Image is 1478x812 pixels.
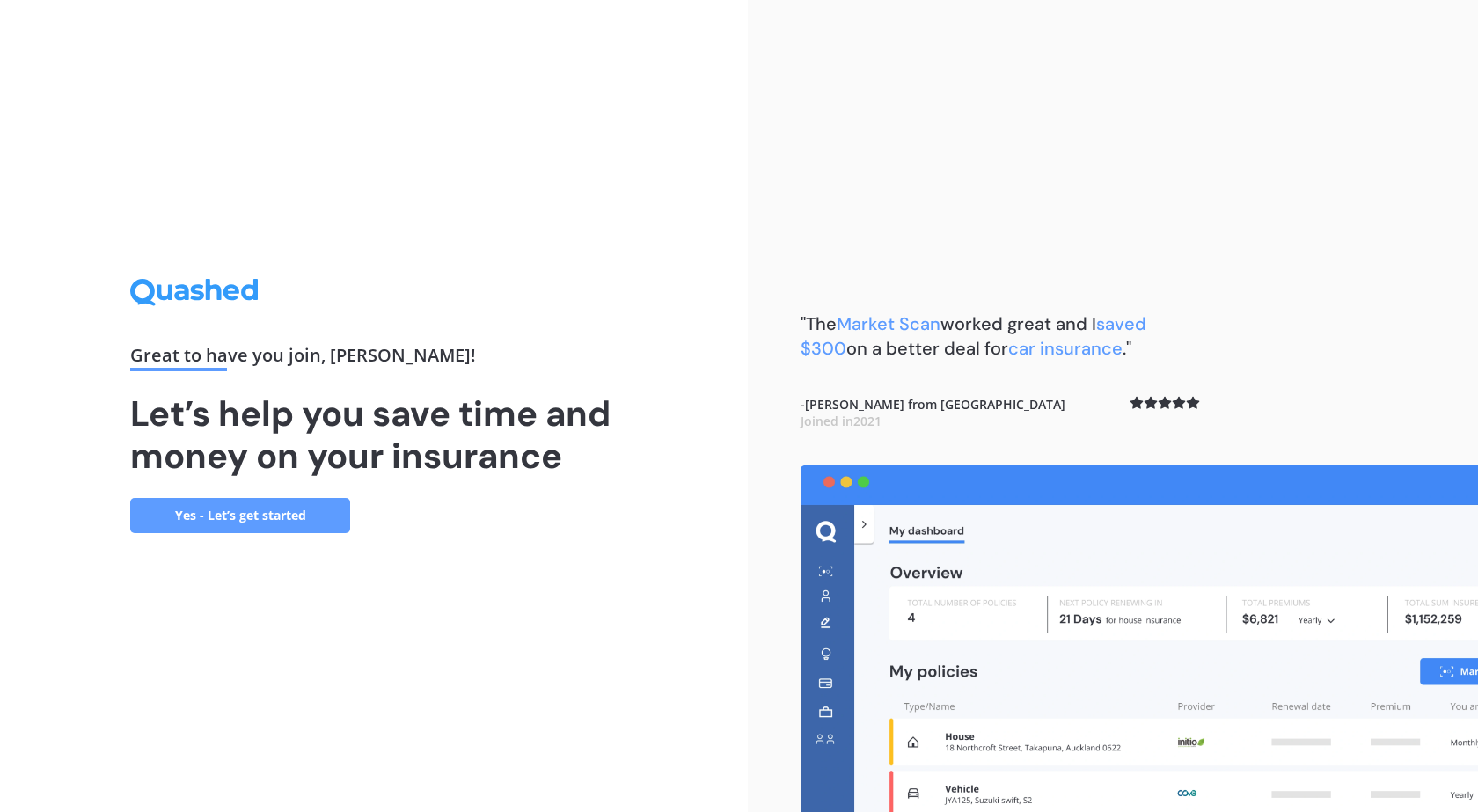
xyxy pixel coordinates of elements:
[837,312,940,335] span: Market Scan
[1008,337,1123,360] span: car insurance
[801,312,1146,360] b: "The worked great and I on a better deal for ."
[801,396,1065,430] b: - [PERSON_NAME] from [GEOGRAPHIC_DATA]
[130,498,350,533] a: Yes - Let’s get started
[130,392,618,477] h1: Let’s help you save time and money on your insurance
[801,465,1478,812] img: dashboard.webp
[130,347,618,371] div: Great to have you join , [PERSON_NAME] !
[801,312,1146,360] span: saved $300
[801,413,882,429] span: Joined in 2021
